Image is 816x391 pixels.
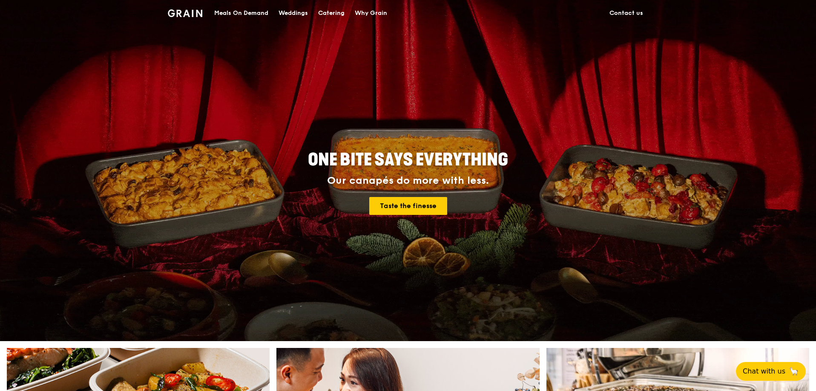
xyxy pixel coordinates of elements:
span: 🦙 [789,366,799,377]
img: Grain [168,9,202,17]
a: Taste the finesse [369,197,447,215]
a: Catering [313,0,350,26]
div: Our canapés do more with less. [255,175,561,187]
div: Meals On Demand [214,0,268,26]
button: Chat with us🦙 [736,362,806,381]
a: Weddings [273,0,313,26]
span: Chat with us [743,366,785,377]
div: Weddings [279,0,308,26]
a: Why Grain [350,0,392,26]
div: Why Grain [355,0,387,26]
a: Contact us [604,0,648,26]
div: Catering [318,0,345,26]
span: ONE BITE SAYS EVERYTHING [308,150,508,170]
